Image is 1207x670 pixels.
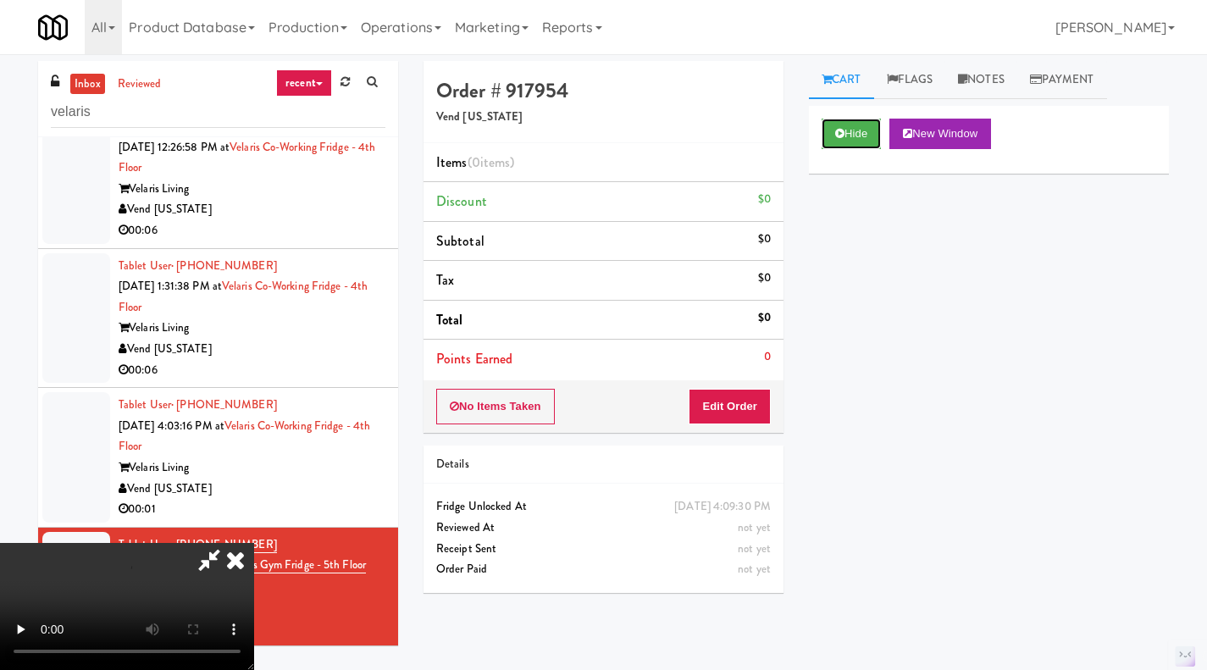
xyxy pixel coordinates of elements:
[436,518,771,539] div: Reviewed At
[436,152,514,172] span: Items
[436,349,512,368] span: Points Earned
[436,539,771,560] div: Receipt Sent
[738,519,771,535] span: not yet
[119,479,385,500] div: Vend [US_STATE]
[119,418,370,455] a: Velaris Co-Working Fridge - 4th Floor
[38,13,68,42] img: Micromart
[945,61,1017,99] a: Notes
[674,496,771,518] div: [DATE] 4:09:30 PM
[436,389,555,424] button: No Items Taken
[874,61,946,99] a: Flags
[276,69,332,97] a: recent
[822,119,881,149] button: Hide
[38,249,398,389] li: Tablet User· [PHONE_NUMBER][DATE] 1:31:38 PM atVelaris Co-Working Fridge - 4th FloorVelaris Livin...
[119,457,385,479] div: Velaris Living
[227,556,366,573] a: Velaris Gym Fridge - 5th Floor
[436,80,771,102] h4: Order # 917954
[171,536,277,552] span: · [PHONE_NUMBER]
[119,139,230,155] span: [DATE] 12:26:58 PM at
[171,396,277,413] span: · [PHONE_NUMBER]
[809,61,874,99] a: Cart
[119,257,277,274] a: Tablet User· [PHONE_NUMBER]
[38,528,398,645] li: Tablet User· [PHONE_NUMBER][DATE] 4:09:30 PM atVelaris Gym Fridge - 5th FloorVelaris LivingVend [...
[119,199,385,220] div: Vend [US_STATE]
[119,360,385,381] div: 00:06
[436,454,771,475] div: Details
[436,231,484,251] span: Subtotal
[738,561,771,577] span: not yet
[758,307,771,329] div: $0
[119,139,375,176] a: Velaris Co-Working Fridge - 4th Floor
[764,346,771,368] div: 0
[758,189,771,210] div: $0
[738,540,771,556] span: not yet
[758,229,771,250] div: $0
[436,111,771,124] h5: Vend [US_STATE]
[70,74,105,95] a: inbox
[436,496,771,518] div: Fridge Unlocked At
[119,220,385,241] div: 00:06
[38,109,398,249] li: Tablet User· [PHONE_NUMBER][DATE] 12:26:58 PM atVelaris Co-Working Fridge - 4th FloorVelaris Livi...
[119,339,385,360] div: Vend [US_STATE]
[480,152,511,172] ng-pluralize: items
[114,74,166,95] a: reviewed
[119,536,277,553] a: Tablet User· [PHONE_NUMBER]
[436,270,454,290] span: Tax
[436,191,487,211] span: Discount
[119,499,385,520] div: 00:01
[889,119,991,149] button: New Window
[119,396,277,413] a: Tablet User· [PHONE_NUMBER]
[119,418,224,434] span: [DATE] 4:03:16 PM at
[436,310,463,329] span: Total
[468,152,515,172] span: (0 )
[171,257,277,274] span: · [PHONE_NUMBER]
[689,389,771,424] button: Edit Order
[758,268,771,289] div: $0
[119,278,368,315] a: Velaris Co-Working Fridge - 4th Floor
[51,97,385,128] input: Search vision orders
[38,388,398,528] li: Tablet User· [PHONE_NUMBER][DATE] 4:03:16 PM atVelaris Co-Working Fridge - 4th FloorVelaris Livin...
[436,559,771,580] div: Order Paid
[1017,61,1107,99] a: Payment
[119,278,222,294] span: [DATE] 1:31:38 PM at
[119,318,385,339] div: Velaris Living
[119,179,385,200] div: Velaris Living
